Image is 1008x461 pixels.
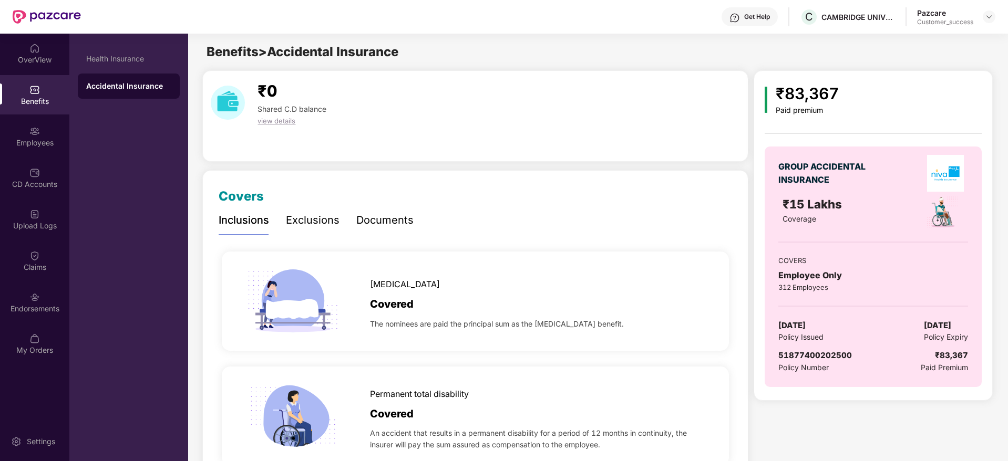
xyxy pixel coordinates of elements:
[765,87,767,113] img: icon
[821,12,895,22] div: CAMBRIDGE UNIVERSITY PRESS & ASSESSMENT INDIA PRIVATE LIMITED
[985,13,993,21] img: svg+xml;base64,PHN2ZyBpZD0iRHJvcGRvd24tMzJ4MzIiIHhtbG5zPSJodHRwOi8vd3d3LnczLm9yZy8yMDAwL3N2ZyIgd2...
[243,252,343,351] img: icon
[356,212,414,228] div: Documents
[29,43,40,54] img: svg+xml;base64,PHN2ZyBpZD0iSG9tZSIgeG1sbnM9Imh0dHA6Ly93d3cudzMub3JnLzIwMDAvc3ZnIiB3aWR0aD0iMjAiIG...
[935,349,968,362] div: ₹83,367
[219,186,264,206] div: Covers
[776,81,839,106] div: ₹83,367
[286,212,340,228] div: Exclusions
[917,18,973,26] div: Customer_success
[370,427,708,450] span: An accident that results in a permanent disability for a period of 12 months in continuity, the i...
[24,436,58,447] div: Settings
[258,117,295,125] span: view details
[258,81,277,100] span: ₹0
[925,195,960,229] img: policyIcon
[86,81,171,91] div: Accidental Insurance
[776,106,839,115] div: Paid premium
[778,331,824,343] span: Policy Issued
[370,406,414,422] span: Covered
[783,214,816,223] span: Coverage
[370,296,414,312] span: Covered
[805,11,813,23] span: C
[370,278,440,291] span: [MEDICAL_DATA]
[778,160,870,186] div: GROUP ACCIDENTAL INSURANCE
[744,13,770,21] div: Get Help
[11,436,22,447] img: svg+xml;base64,PHN2ZyBpZD0iU2V0dGluZy0yMHgyMCIgeG1sbnM9Imh0dHA6Ly93d3cudzMub3JnLzIwMDAvc3ZnIiB3aW...
[778,319,806,332] span: [DATE]
[29,85,40,95] img: svg+xml;base64,PHN2ZyBpZD0iQmVuZWZpdHMiIHhtbG5zPSJodHRwOi8vd3d3LnczLm9yZy8yMDAwL3N2ZyIgd2lkdGg9Ij...
[29,292,40,302] img: svg+xml;base64,PHN2ZyBpZD0iRW5kb3JzZW1lbnRzIiB4bWxucz0iaHR0cDovL3d3dy53My5vcmcvMjAwMC9zdmciIHdpZH...
[370,318,624,330] span: The nominees are paid the principal sum as the [MEDICAL_DATA] benefit.
[921,362,968,373] span: Paid Premium
[778,269,968,282] div: Employee Only
[86,55,171,63] div: Health Insurance
[917,8,973,18] div: Pazcare
[778,255,968,266] div: COVERS
[207,44,398,59] span: Benefits > Accidental Insurance
[29,167,40,178] img: svg+xml;base64,PHN2ZyBpZD0iQ0RfQWNjb3VudHMiIGRhdGEtbmFtZT0iQ0QgQWNjb3VudHMiIHhtbG5zPSJodHRwOi8vd3...
[924,331,968,343] span: Policy Expiry
[927,155,964,192] img: insurerLogo
[13,10,81,24] img: New Pazcare Logo
[924,319,951,332] span: [DATE]
[29,333,40,344] img: svg+xml;base64,PHN2ZyBpZD0iTXlfT3JkZXJzIiBkYXRhLW5hbWU9Ik15IE9yZGVycyIgeG1sbnM9Imh0dHA6Ly93d3cudz...
[211,86,245,120] img: download
[258,104,326,113] span: Shared C.D balance
[729,13,740,23] img: svg+xml;base64,PHN2ZyBpZD0iSGVscC0zMngzMiIgeG1sbnM9Imh0dHA6Ly93d3cudzMub3JnLzIwMDAvc3ZnIiB3aWR0aD...
[783,197,845,211] span: ₹15 Lakhs
[778,282,968,292] div: 312 Employees
[29,250,40,261] img: svg+xml;base64,PHN2ZyBpZD0iQ2xhaW0iIHhtbG5zPSJodHRwOi8vd3d3LnczLm9yZy8yMDAwL3N2ZyIgd2lkdGg9IjIwIi...
[778,363,829,372] span: Policy Number
[29,126,40,137] img: svg+xml;base64,PHN2ZyBpZD0iRW1wbG95ZWVzIiB4bWxucz0iaHR0cDovL3d3dy53My5vcmcvMjAwMC9zdmciIHdpZHRoPS...
[778,350,852,360] span: 51877400202500
[29,209,40,219] img: svg+xml;base64,PHN2ZyBpZD0iVXBsb2FkX0xvZ3MiIGRhdGEtbmFtZT0iVXBsb2FkIExvZ3MiIHhtbG5zPSJodHRwOi8vd3...
[219,212,269,228] div: Inclusions
[370,387,469,401] span: Permanent total disability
